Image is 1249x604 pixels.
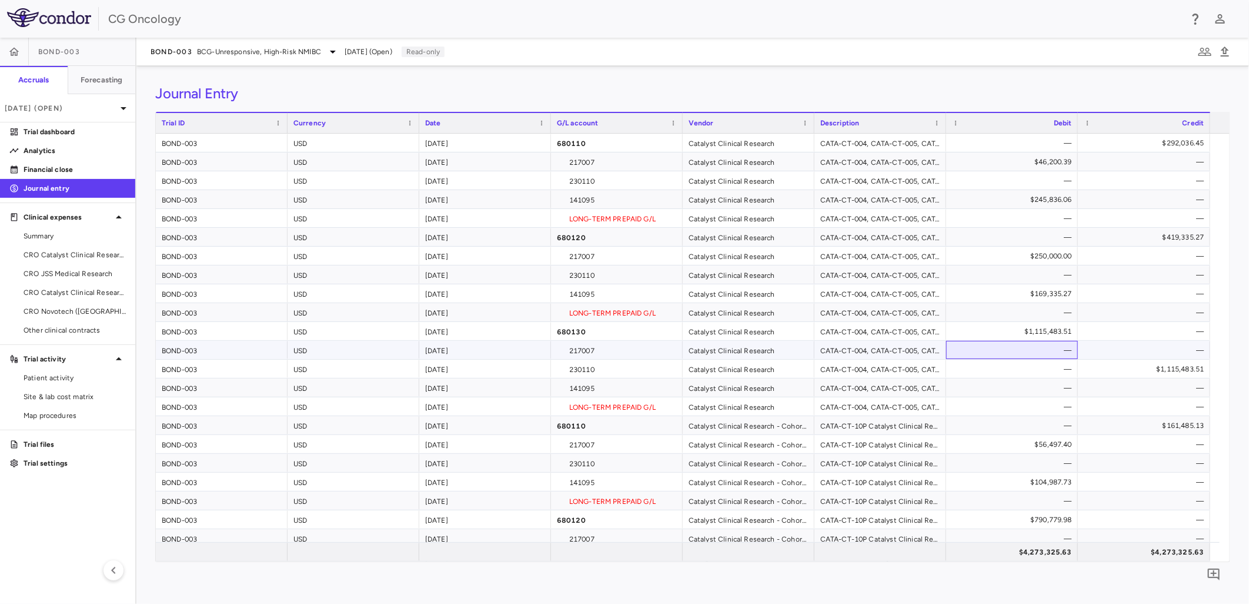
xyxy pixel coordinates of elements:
div: USD [288,171,419,190]
div: USD [288,284,419,303]
span: Debit [1054,119,1072,127]
div: USD [288,492,419,510]
div: [DATE] [419,510,551,529]
div: CATA-CT-10P Catalyst Clinical Research - Cohort P DIRECT_FEES [814,416,946,434]
div: Catalyst Clinical Research [683,228,814,246]
div: $245,836.06 [957,190,1072,209]
div: — [1088,397,1204,416]
div: BOND-003 [156,152,288,171]
span: Patient activity [24,373,126,383]
div: [DATE] [419,379,551,397]
div: USD [288,416,419,434]
div: USD [288,266,419,284]
div: LONG-TERM PREPAID G/L [551,492,683,510]
div: CATA-CT-004, CATA-CT-005, CATA-CT-005a Catalyst Clinical Research PASS_THROUGH [814,360,946,378]
div: [DATE] [419,529,551,547]
div: [DATE] [419,416,551,434]
div: 230110 [551,266,683,284]
div: 141095 [551,190,683,208]
span: Currency [293,119,326,127]
h6: Forecasting [81,75,123,85]
div: 141095 [551,284,683,303]
div: 230110 [551,171,683,190]
span: CRO Catalyst Clinical Research - Cohort P [24,250,126,260]
div: — [1088,209,1204,228]
p: Journal entry [24,183,126,194]
div: $161,485.13 [1088,416,1204,435]
div: USD [288,341,419,359]
div: USD [288,379,419,397]
div: LONG-TERM PREPAID G/L [551,397,683,416]
div: [DATE] [419,134,551,152]
div: CATA-CT-10P Catalyst Clinical Research - Cohort P DIRECT_FEES [814,435,946,453]
span: CRO Novotech ([GEOGRAPHIC_DATA]) Pty Ltd [24,306,126,317]
div: — [1088,152,1204,171]
span: BCG-Unresponsive, High-Risk NMIBC [197,47,321,57]
div: $4,273,325.63 [957,543,1072,562]
div: USD [288,454,419,472]
div: — [957,360,1072,379]
div: — [957,454,1072,473]
span: Vendor [689,119,714,127]
div: — [1088,341,1204,360]
div: 217007 [551,529,683,547]
div: [DATE] [419,435,551,453]
div: Catalyst Clinical Research - Cohort P [683,435,814,453]
div: Catalyst Clinical Research [683,209,814,227]
img: logo-full-SnFGN8VE.png [7,8,91,27]
div: Catalyst Clinical Research [683,190,814,208]
div: — [957,209,1072,228]
div: BOND-003 [156,416,288,434]
div: BOND-003 [156,529,288,547]
div: Catalyst Clinical Research - Cohort P [683,529,814,547]
div: 230110 [551,454,683,472]
div: [DATE] [419,228,551,246]
span: Site & lab cost matrix [24,391,126,402]
div: BOND-003 [156,473,288,491]
div: Catalyst Clinical Research - Cohort P [683,492,814,510]
div: [DATE] [419,284,551,303]
span: CRO JSS Medical Research [24,268,126,279]
span: Map procedures [24,410,126,421]
div: [DATE] [419,171,551,190]
div: 680120 [551,510,683,529]
div: CATA-CT-004, CATA-CT-005, CATA-CT-005a Catalyst Clinical Research PASS_THROUGH [814,379,946,397]
div: BOND-003 [156,492,288,510]
div: 680130 [551,322,683,340]
div: — [1088,529,1204,548]
div: [DATE] [419,190,551,208]
div: 217007 [551,341,683,359]
div: — [957,341,1072,360]
div: [DATE] [419,473,551,491]
span: Trial ID [162,119,185,127]
div: — [957,303,1072,322]
div: [DATE] [419,266,551,284]
div: [DATE] [419,303,551,321]
div: $1,115,483.51 [1088,360,1204,379]
div: USD [288,152,419,171]
div: — [957,171,1072,190]
div: 141095 [551,473,683,491]
div: BOND-003 [156,266,288,284]
div: LONG-TERM PREPAID G/L [551,303,683,321]
div: CG Oncology [108,10,1181,28]
div: CATA-CT-10P Catalyst Clinical Research - Cohort P DIRECT_FEES [814,473,946,491]
div: $46,200.39 [957,152,1072,171]
div: — [1088,435,1204,454]
h6: Accruals [18,75,49,85]
p: Trial dashboard [24,127,126,137]
div: Catalyst Clinical Research [683,360,814,378]
div: $419,335.27 [1088,228,1204,247]
div: $104,987.73 [957,473,1072,492]
div: $56,497.40 [957,435,1072,454]
div: CATA-CT-004, CATA-CT-005, CATA-CT-005a Catalyst Clinical Research INVESTIGATOR_FEES [814,247,946,265]
div: Catalyst Clinical Research [683,152,814,171]
div: Catalyst Clinical Research [683,379,814,397]
div: [DATE] [419,209,551,227]
div: USD [288,397,419,416]
div: CATA-CT-004, CATA-CT-005, CATA-CT-005a Catalyst Clinical Research DIRECT_FEES [814,190,946,208]
div: USD [288,435,419,453]
div: $169,335.27 [957,284,1072,303]
span: Summary [24,231,126,241]
div: — [1088,284,1204,303]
